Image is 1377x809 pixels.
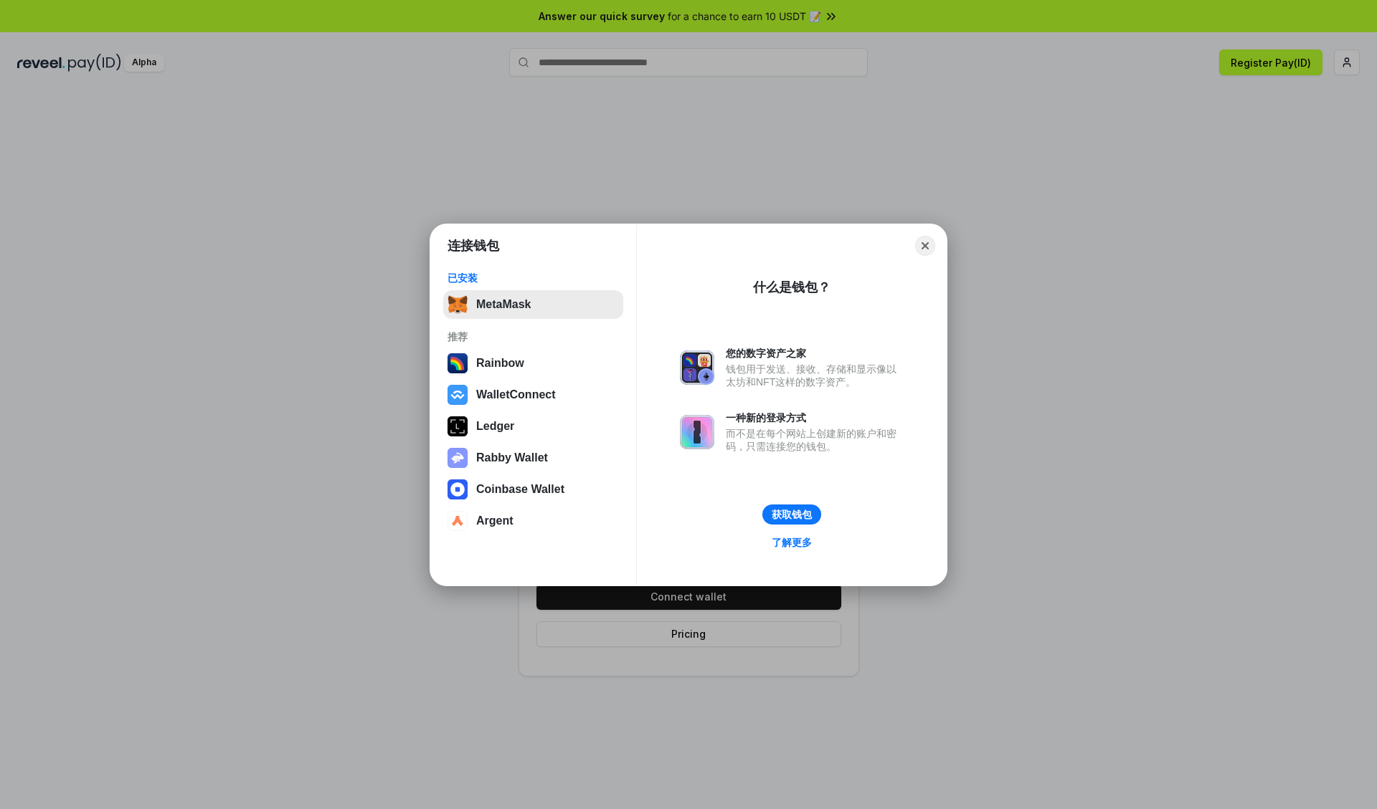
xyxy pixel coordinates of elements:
[476,514,514,527] div: Argent
[443,380,623,409] button: WalletConnect
[763,533,820,552] a: 了解更多
[448,479,468,499] img: svg+xml,%3Csvg%20width%3D%2228%22%20height%3D%2228%22%20viewBox%3D%220%200%2028%2028%22%20fill%3D...
[476,483,564,496] div: Coinbase Wallet
[726,411,904,424] div: 一种新的登录方式
[476,420,514,433] div: Ledger
[443,290,623,319] button: MetaMask
[772,508,812,521] div: 获取钱包
[443,412,623,441] button: Ledger
[476,451,548,464] div: Rabby Wallet
[448,272,619,284] div: 已安装
[762,504,821,525] button: 获取钱包
[726,363,904,388] div: 钱包用于发送、接收、存储和显示像以太坊和NFT这样的数字资产。
[726,347,904,360] div: 您的数字资产之家
[443,475,623,504] button: Coinbase Wallet
[443,349,623,378] button: Rainbow
[726,427,904,453] div: 而不是在每个网站上创建新的账户和密码，只需连接您的钱包。
[448,511,468,531] img: svg+xml,%3Csvg%20width%3D%2228%22%20height%3D%2228%22%20viewBox%3D%220%200%2028%2028%22%20fill%3D...
[476,298,531,311] div: MetaMask
[680,415,714,449] img: svg+xml,%3Csvg%20xmlns%3D%22http%3A%2F%2Fwww.w3.org%2F2000%2Fsvg%22%20fill%3D%22none%22%20viewBox...
[443,507,623,535] button: Argent
[443,444,623,472] button: Rabby Wallet
[680,350,714,385] img: svg+xml,%3Csvg%20xmlns%3D%22http%3A%2F%2Fwww.w3.org%2F2000%2Fsvg%22%20fill%3D%22none%22%20viewBox...
[448,385,468,405] img: svg+xml,%3Csvg%20width%3D%2228%22%20height%3D%2228%22%20viewBox%3D%220%200%2028%2028%22%20fill%3D...
[448,448,468,468] img: svg+xml,%3Csvg%20xmlns%3D%22http%3A%2F%2Fwww.w3.org%2F2000%2Fsvg%22%20fill%3D%22none%22%20viewBox...
[476,388,556,401] div: WalletConnect
[915,236,935,256] button: Close
[448,237,499,254] h1: 连接钱包
[753,279,831,296] div: 什么是钱包？
[476,357,524,370] div: Rainbow
[448,295,468,315] img: svg+xml,%3Csvg%20fill%3D%22none%22%20height%3D%2233%22%20viewBox%3D%220%200%2035%2033%22%20width%...
[448,416,468,436] img: svg+xml,%3Csvg%20xmlns%3D%22http%3A%2F%2Fwww.w3.org%2F2000%2Fsvg%22%20width%3D%2228%22%20height%3...
[448,330,619,343] div: 推荐
[772,536,812,549] div: 了解更多
[448,353,468,373] img: svg+xml,%3Csvg%20width%3D%22120%22%20height%3D%22120%22%20viewBox%3D%220%200%20120%20120%22%20fil...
